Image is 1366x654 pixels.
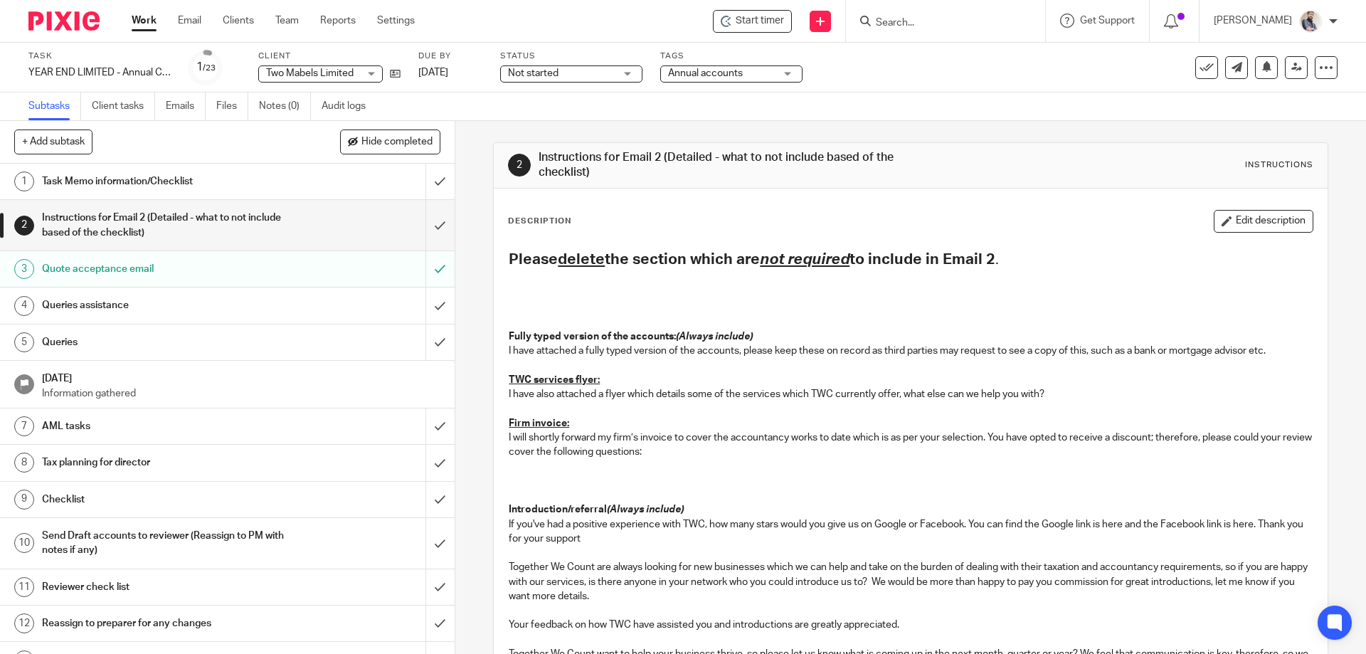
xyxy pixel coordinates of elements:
h2: . [509,248,1312,272]
h1: Checklist [42,489,288,510]
p: [PERSON_NAME] [1214,14,1292,28]
div: 4 [14,296,34,316]
div: Two Mabels Limited - YEAR END LIMITED - Annual COMPANY accounts and CT600 return [713,10,792,33]
input: Search [874,17,1002,30]
em: (Always include) [607,505,684,515]
div: YEAR END LIMITED - Annual COMPANY accounts and CT600 return [28,65,171,80]
a: Clients [223,14,254,28]
a: Team [275,14,299,28]
h1: Task Memo information/Checklist [42,171,288,192]
a: Reports [320,14,356,28]
label: Tags [660,51,803,62]
span: Start timer [736,14,784,28]
strong: Please the section which are to include in Email 2 [509,252,995,267]
h1: Reviewer check list [42,576,288,598]
p: If you've had a positive experience with TWC, how many stars would you give us on Google or Faceb... [509,517,1312,547]
span: Annual accounts [668,68,743,78]
div: 7 [14,416,34,436]
div: 12 [14,613,34,633]
span: Hide completed [361,137,433,148]
button: + Add subtask [14,130,92,154]
u: delete [558,252,605,267]
p: Information gathered [42,386,440,401]
p: I have also attached a flyer which details some of the services which TWC currently offer, what e... [509,387,1312,401]
button: Edit description [1214,210,1313,233]
label: Status [500,51,642,62]
div: 8 [14,453,34,473]
a: Audit logs [322,93,376,120]
a: Settings [377,14,415,28]
span: Two Mabels Limited [266,68,354,78]
label: Client [258,51,401,62]
span: Get Support [1080,16,1135,26]
a: Files [216,93,248,120]
span: Not started [508,68,558,78]
h1: [DATE] [42,368,440,386]
p: I will shortly forward my firm’s invoice to cover the accountancy works to date which is as per y... [509,431,1312,460]
span: [DATE] [418,68,448,78]
h1: Queries [42,332,288,353]
strong: Fully typed version of the accounts: [509,332,753,342]
div: Instructions [1245,159,1313,171]
img: Pixie [28,11,100,31]
strong: Introduction/referral [509,505,684,515]
u: not required [760,252,849,267]
small: /23 [203,64,216,72]
p: Description [508,216,571,227]
h1: AML tasks [42,416,288,437]
h1: Quote acceptance email [42,258,288,280]
u: TWC services flyer: [509,375,600,385]
div: 3 [14,259,34,279]
u: Firm invoice: [509,418,569,428]
div: 11 [14,577,34,597]
div: 2 [508,154,531,176]
h1: Queries assistance [42,295,288,316]
h1: Reassign to preparer for any changes [42,613,288,634]
div: 1 [14,172,34,191]
a: Client tasks [92,93,155,120]
h1: Instructions for Email 2 (Detailed - what to not include based of the checklist) [42,207,288,243]
a: Emails [166,93,206,120]
a: Email [178,14,201,28]
a: Notes (0) [259,93,311,120]
div: 2 [14,216,34,236]
div: 10 [14,533,34,553]
button: Hide completed [340,130,440,154]
div: 9 [14,490,34,510]
div: 1 [196,59,216,75]
label: Task [28,51,171,62]
a: Work [132,14,157,28]
h1: Send Draft accounts to reviewer (Reassign to PM with notes if any) [42,525,288,561]
div: 5 [14,332,34,352]
img: Pixie%2002.jpg [1299,10,1322,33]
a: Subtasks [28,93,81,120]
h1: Tax planning for director [42,452,288,473]
p: I have attached a fully typed version of the accounts, please keep these on record as third parti... [509,344,1312,358]
label: Due by [418,51,482,62]
em: (Always include) [676,332,753,342]
h1: Instructions for Email 2 (Detailed - what to not include based of the checklist) [539,150,941,181]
